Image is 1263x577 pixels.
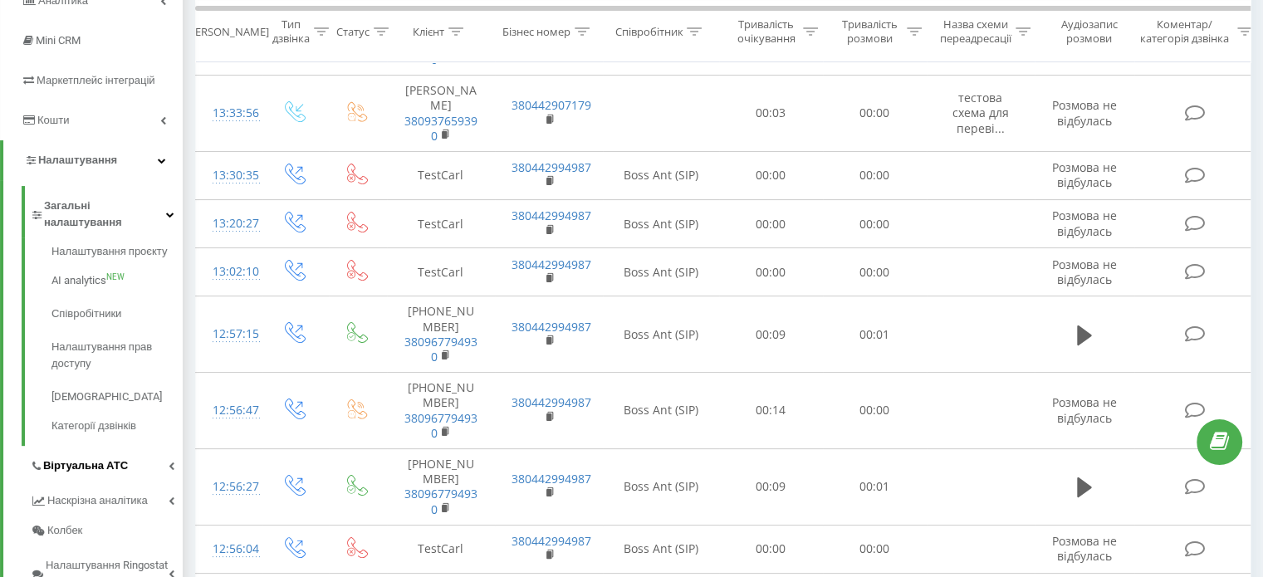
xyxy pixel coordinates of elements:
td: 00:00 [719,200,823,248]
td: 00:00 [823,76,927,152]
span: Співробітники [51,306,121,322]
span: Загальні налаштування [44,198,166,231]
span: Маркетплейс інтеграцій [37,74,155,86]
div: 12:57:15 [213,318,246,350]
div: Назва схеми переадресації [940,17,1011,46]
span: Налаштування [38,154,117,166]
a: Категорії дзвінків [51,413,183,434]
div: Тривалість розмови [837,17,903,46]
td: 00:09 [719,448,823,525]
div: Статус [336,24,370,38]
div: Аудіозапис розмови [1049,17,1129,46]
a: Співробітники [51,297,183,330]
span: тестова схема для переві... [952,90,1009,135]
a: 380967794930 [404,410,477,441]
a: Наскрізна аналітика [30,481,183,516]
span: Розмова не відбулась [1052,97,1117,128]
span: Категорії дзвінків [51,418,136,434]
td: TestCarl [387,200,495,248]
span: Колбек [47,522,82,539]
div: 13:02:10 [213,256,246,288]
a: Загальні налаштування [30,186,183,237]
div: 13:30:35 [213,159,246,192]
td: 00:00 [719,151,823,199]
div: 13:20:27 [213,208,246,240]
span: Розмова не відбулась [1052,159,1117,190]
span: Mini CRM [36,34,81,46]
a: Налаштування прав доступу [51,330,183,380]
div: Бізнес номер [502,24,570,38]
td: 00:00 [823,200,927,248]
td: 00:00 [823,525,927,573]
td: TestCarl [387,525,495,573]
span: Кошти [37,114,69,126]
a: AI analyticsNEW [51,264,183,297]
td: 00:00 [719,248,823,296]
td: Boss Ant (SIP) [603,151,719,199]
span: Розмова не відбулась [1052,394,1117,425]
div: 12:56:47 [213,394,246,427]
td: TestCarl [387,151,495,199]
td: [PHONE_NUMBER] [387,296,495,373]
a: Віртуальна АТС [30,446,183,481]
td: Boss Ant (SIP) [603,248,719,296]
td: 00:00 [823,248,927,296]
td: 00:09 [719,296,823,373]
div: [PERSON_NAME] [185,24,269,38]
td: [PHONE_NUMBER] [387,448,495,525]
span: Віртуальна АТС [43,457,128,474]
div: Тривалість очікування [733,17,799,46]
span: Налаштування проєкту [51,243,167,260]
a: 380442994987 [512,533,591,549]
td: Boss Ant (SIP) [603,448,719,525]
td: 00:01 [823,448,927,525]
div: 12:56:04 [213,533,246,565]
div: 13:33:56 [213,97,246,130]
span: Розмова не відбулась [1052,257,1117,287]
a: 380442994987 [512,159,591,175]
td: 00:03 [719,76,823,152]
td: Boss Ant (SIP) [603,296,719,373]
a: 380442994987 [512,208,591,223]
a: 380442994987 [512,394,591,410]
a: 380967794930 [404,334,477,364]
a: 380937659390 [404,113,477,144]
span: Розмова не відбулась [1052,208,1117,238]
div: Співробітник [614,24,683,38]
a: 380442994987 [512,471,591,487]
td: [PHONE_NUMBER] [387,373,495,449]
span: Налаштування прав доступу [51,339,174,372]
td: 00:00 [823,151,927,199]
td: Boss Ant (SIP) [603,373,719,449]
div: Клієнт [413,24,444,38]
a: 380442994987 [512,319,591,335]
td: Boss Ant (SIP) [603,525,719,573]
span: [DEMOGRAPHIC_DATA] [51,389,162,405]
div: Тип дзвінка [272,17,310,46]
span: Розмова не відбулась [1052,533,1117,564]
div: Коментар/категорія дзвінка [1136,17,1233,46]
td: 00:00 [719,525,823,573]
span: AI analytics [51,272,106,289]
a: Колбек [30,516,183,545]
a: Налаштування проєкту [51,243,183,264]
td: 00:00 [823,373,927,449]
td: [PERSON_NAME] [387,76,495,152]
div: 12:56:27 [213,471,246,503]
a: [DEMOGRAPHIC_DATA] [51,380,183,413]
a: 380442907179 [512,97,591,113]
a: Налаштування [3,140,183,180]
td: 00:14 [719,373,823,449]
td: Boss Ant (SIP) [603,200,719,248]
td: TestCarl [387,248,495,296]
a: 380967794930 [404,486,477,516]
td: 00:01 [823,296,927,373]
a: 380442994987 [512,257,591,272]
span: Наскрізна аналітика [47,492,148,509]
